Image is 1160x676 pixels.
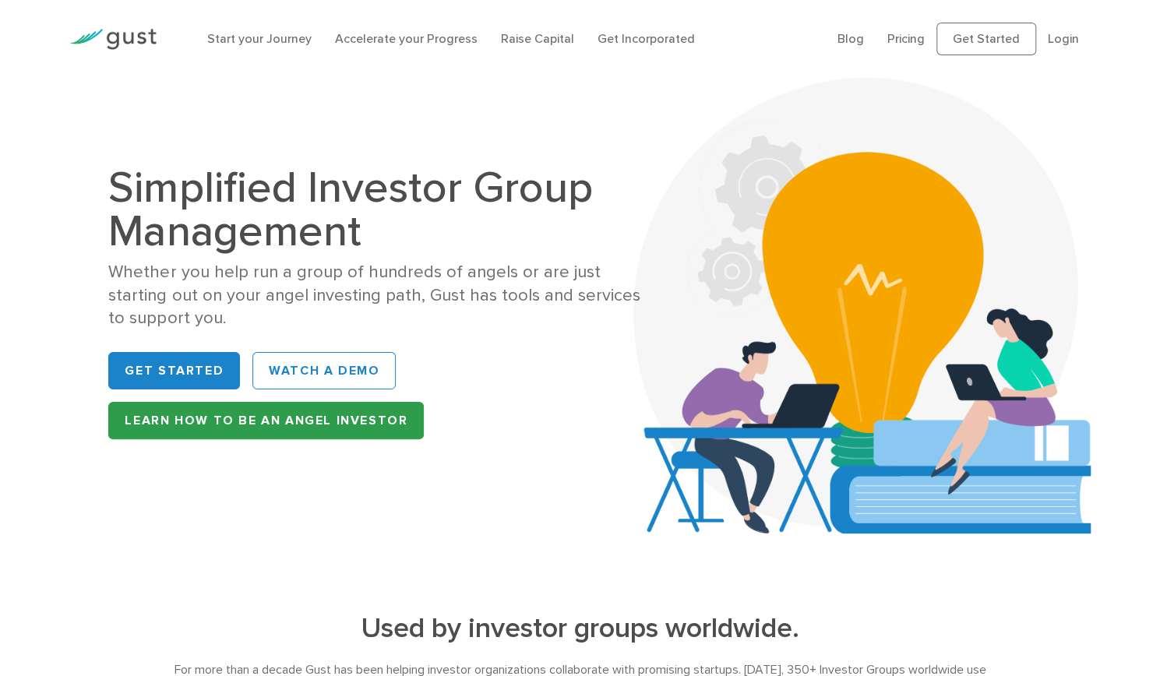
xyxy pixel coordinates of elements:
[334,31,477,46] a: Accelerate your Progress
[597,31,694,46] a: Get Incorporated
[108,166,648,253] h1: Simplified Investor Group Management
[500,31,573,46] a: Raise Capital
[108,352,240,389] a: Get Started
[171,611,988,645] h2: Used by investor groups worldwide.
[936,23,1036,55] a: Get Started
[887,31,925,46] a: Pricing
[1048,31,1079,46] a: Login
[108,261,648,329] div: Whether you help run a group of hundreds of angels or are just starting out on your angel investi...
[252,352,396,389] a: WATCH A DEMO
[108,402,424,439] a: Learn How to be an Angel Investor
[206,31,311,46] a: Start your Journey
[633,78,1091,533] img: Aca 2023 Hero Bg
[69,29,157,50] img: Gust Logo
[837,31,864,46] a: Blog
